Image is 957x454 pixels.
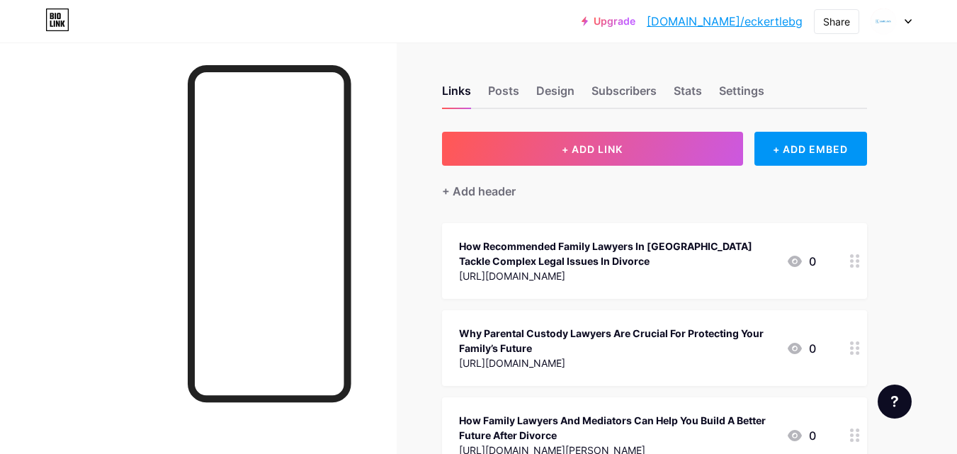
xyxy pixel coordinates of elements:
span: + ADD LINK [562,143,623,155]
button: + ADD LINK [442,132,743,166]
div: Design [536,82,574,108]
div: Settings [719,82,764,108]
a: [DOMAIN_NAME]/eckertlebg [647,13,803,30]
div: [URL][DOMAIN_NAME] [459,356,775,370]
div: 0 [786,340,816,357]
div: Subscribers [591,82,657,108]
div: + ADD EMBED [754,132,867,166]
div: Why Parental Custody Lawyers Are Crucial For Protecting Your Family’s Future [459,326,775,356]
div: How Recommended Family Lawyers In [GEOGRAPHIC_DATA] Tackle Complex Legal Issues In Divorce [459,239,775,268]
div: Stats [674,82,702,108]
div: How Family Lawyers And Mediators Can Help You Build A Better Future After Divorce [459,413,775,443]
div: [URL][DOMAIN_NAME] [459,268,775,283]
a: Upgrade [582,16,635,27]
div: 0 [786,253,816,270]
div: + Add header [442,183,516,200]
div: Links [442,82,471,108]
img: eckert legal [870,8,897,35]
div: 0 [786,427,816,444]
div: Posts [488,82,519,108]
div: Share [823,14,850,29]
